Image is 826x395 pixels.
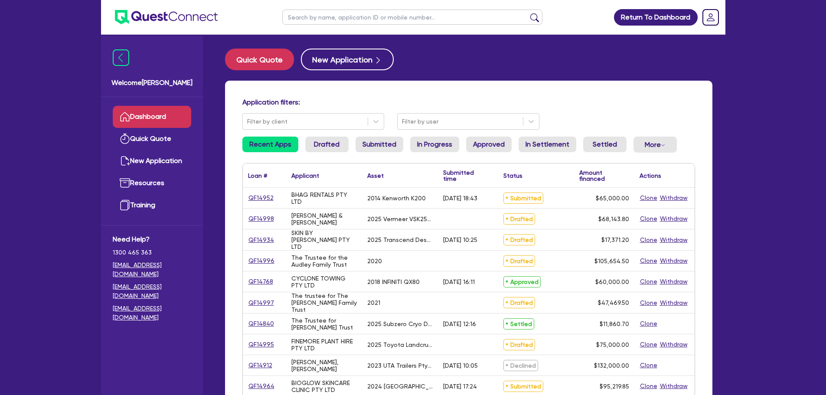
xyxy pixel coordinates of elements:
div: 2025 Transcend Desktop BBR SHR [367,236,433,243]
a: Recent Apps [242,137,298,152]
a: Approved [466,137,512,152]
div: [DATE] 16:11 [443,278,475,285]
span: Approved [503,276,541,287]
a: Settled [583,137,627,152]
div: BHAG RENTALS PTY LTD [291,191,357,205]
button: Clone [640,298,658,308]
span: $105,654.50 [594,258,629,264]
span: Drafted [503,213,535,225]
img: quick-quote [120,134,130,144]
span: Submitted [503,193,543,204]
button: Quick Quote [225,49,294,70]
div: SKIN BY [PERSON_NAME] PTY LTD [291,229,357,250]
a: QF14997 [248,298,274,308]
input: Search by name, application ID or mobile number... [282,10,542,25]
button: Withdraw [659,235,688,245]
a: [EMAIL_ADDRESS][DOMAIN_NAME] [113,282,191,300]
button: Withdraw [659,381,688,391]
span: Drafted [503,255,535,267]
img: new-application [120,156,130,166]
button: Clone [640,214,658,224]
span: $11,860.70 [600,320,629,327]
a: Return To Dashboard [614,9,698,26]
div: Status [503,173,522,179]
button: Withdraw [659,193,688,203]
a: QF14768 [248,277,274,287]
a: Dropdown toggle [699,6,722,29]
img: resources [120,178,130,188]
button: Withdraw [659,256,688,266]
a: Training [113,194,191,216]
span: $47,469.50 [598,299,629,306]
div: [DATE] 12:16 [443,320,476,327]
div: CYCLONE TOWING PTY LTD [291,275,357,289]
img: icon-menu-close [113,49,129,66]
span: Need Help? [113,234,191,245]
button: Clone [640,256,658,266]
span: $68,143.80 [598,215,629,222]
span: Welcome [PERSON_NAME] [111,78,193,88]
a: Quick Quote [113,128,191,150]
span: $17,371.20 [601,236,629,243]
a: QF14964 [248,381,275,391]
a: Dashboard [113,106,191,128]
span: $75,000.00 [596,341,629,348]
div: Amount financed [579,170,629,182]
button: Withdraw [659,214,688,224]
h4: Application filters: [242,98,695,106]
div: [DATE] 17:24 [443,383,477,390]
a: QF14840 [248,319,274,329]
div: The Trustee for the Audley Family Trust [291,254,357,268]
button: New Application [301,49,394,70]
div: 2021 [367,299,380,306]
span: $132,000.00 [594,362,629,369]
a: QF14952 [248,193,274,203]
img: training [120,200,130,210]
div: The trustee for The [PERSON_NAME] Family Trust [291,292,357,313]
div: BIOGLOW SKINCARE CLINIC PTY LTD [291,379,357,393]
div: 2025 Subzero Cryo Device [367,320,433,327]
button: Clone [640,381,658,391]
div: 2020 [367,258,382,264]
a: In Settlement [519,137,576,152]
span: Declined [503,360,538,371]
span: $60,000.00 [595,278,629,285]
a: Resources [113,172,191,194]
div: Actions [640,173,661,179]
a: QF14912 [248,360,273,370]
a: QF14995 [248,340,274,349]
a: New Application [113,150,191,172]
img: quest-connect-logo-blue [115,10,218,24]
div: 2018 INFINITI QX80 [367,278,420,285]
span: Submitted [503,381,543,392]
a: QF14998 [248,214,274,224]
div: 2024 [GEOGRAPHIC_DATA] [367,383,433,390]
div: The Trustee for [PERSON_NAME] Trust [291,317,357,331]
div: Asset [367,173,384,179]
div: [PERSON_NAME] & [PERSON_NAME] [291,212,357,226]
div: 2025 Toyota Landcrusier [367,341,433,348]
div: Submitted time [443,170,485,182]
a: [EMAIL_ADDRESS][DOMAIN_NAME] [113,304,191,322]
button: Clone [640,193,658,203]
div: [DATE] 10:05 [443,362,478,369]
span: $65,000.00 [596,195,629,202]
button: Clone [640,235,658,245]
button: Dropdown toggle [633,137,677,153]
button: Withdraw [659,298,688,308]
a: Submitted [356,137,403,152]
a: [EMAIL_ADDRESS][DOMAIN_NAME] [113,261,191,279]
div: 2023 UTA Trailers Pty Ltd [PERSON_NAME] Float Trailer [367,362,433,369]
div: [DATE] 18:43 [443,195,477,202]
a: QF14934 [248,235,274,245]
span: Settled [503,318,534,330]
span: Drafted [503,339,535,350]
div: 2025 Vermeer VSK25-100G [367,215,433,222]
a: Drafted [305,137,349,152]
button: Clone [640,340,658,349]
span: $95,219.85 [600,383,629,390]
span: 1300 465 363 [113,248,191,257]
a: In Progress [410,137,459,152]
div: [PERSON_NAME], [PERSON_NAME] [291,359,357,372]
